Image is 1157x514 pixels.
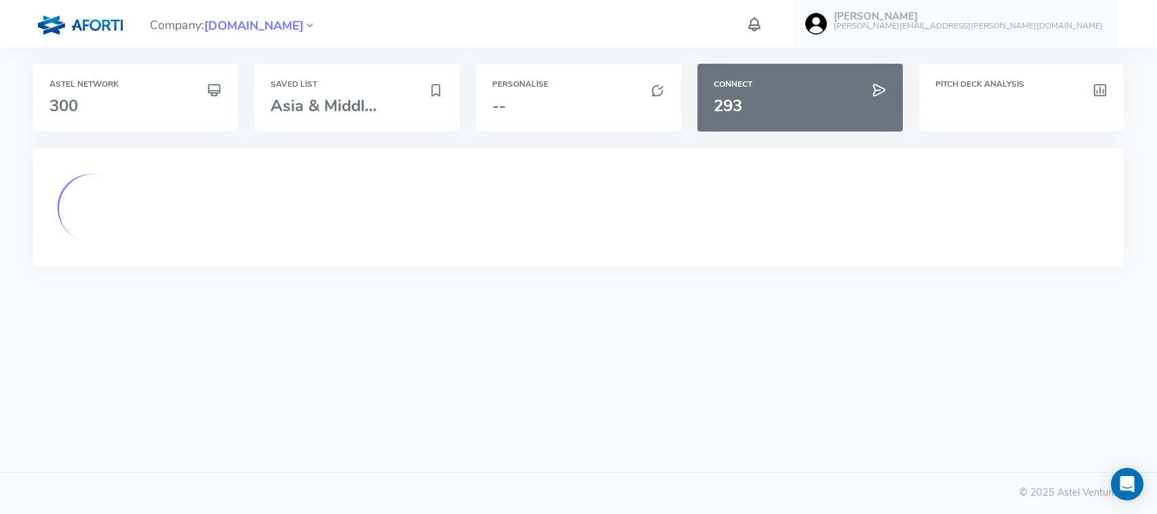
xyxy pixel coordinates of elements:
h6: Pitch Deck Analysis [935,80,1108,89]
h6: Connect [714,80,887,89]
div: Open Intercom Messenger [1111,468,1143,500]
h5: [PERSON_NAME] [834,11,1103,22]
h6: Astel Network [49,80,222,89]
h6: [PERSON_NAME][EMAIL_ADDRESS][PERSON_NAME][DOMAIN_NAME] [834,22,1103,31]
span: 300 [49,95,78,117]
h6: Saved List [270,80,443,89]
span: Company: [150,12,316,36]
span: 293 [714,95,742,117]
h6: Personalise [492,80,665,89]
div: © 2025 Astel Ventures Ltd. [16,486,1141,500]
a: [DOMAIN_NAME] [204,17,304,33]
span: [DOMAIN_NAME] [204,17,304,35]
img: user-image [805,13,827,35]
span: -- [492,95,506,117]
span: Asia & Middl... [270,95,377,117]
